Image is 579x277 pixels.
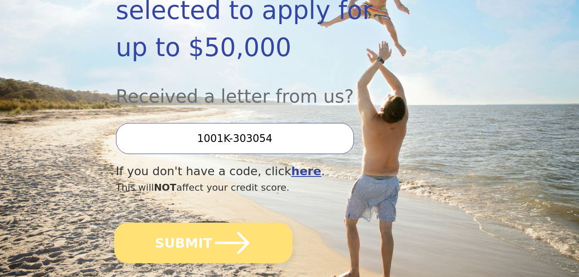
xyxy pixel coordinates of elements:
div: Received a letter from us? [116,66,411,110]
div: If you don't have a code, click . [116,163,411,180]
a: here [291,164,322,178]
span: NOT [154,182,176,193]
input: Enter your Offer Code: [116,123,354,154]
div: This will affect your credit score. [116,180,411,195]
button: SUBMIT [114,223,292,263]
